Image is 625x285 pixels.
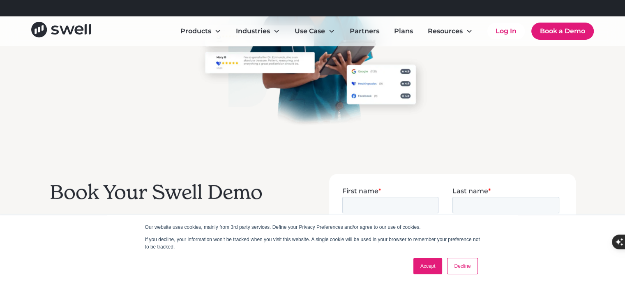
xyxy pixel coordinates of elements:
[413,258,443,274] a: Accept
[236,26,270,36] div: Industries
[447,258,477,274] a: Decline
[421,23,479,39] div: Resources
[1,140,192,152] a: Mobile Terms of Service
[288,23,341,39] div: Use Case
[180,26,211,36] div: Products
[487,23,525,39] a: Log In
[343,23,386,39] a: Partners
[229,23,286,39] div: Industries
[295,26,325,36] div: Use Case
[88,222,133,239] input: Submit
[50,214,296,236] p: During your quick consultation, we’ll walk you through the ins and outs of review and feedback ge...
[110,67,161,75] span: Phone number
[50,180,296,204] h2: Book Your Swell Demo
[387,23,420,39] a: Plans
[145,236,480,251] p: If you decline, your information won’t be tracked when you visit this website. A single cookie wi...
[174,23,228,39] div: Products
[25,146,56,152] a: Privacy Policy
[145,223,480,231] p: Our website uses cookies, mainly from 3rd party services. Define your Privacy Preferences and/or ...
[31,22,91,40] a: home
[428,26,463,36] div: Resources
[531,23,594,40] a: Book a Demo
